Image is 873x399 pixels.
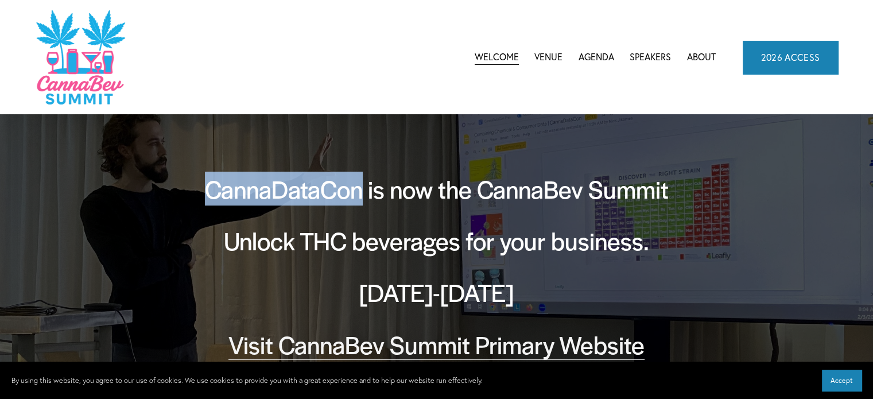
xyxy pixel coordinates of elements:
a: Venue [534,49,562,66]
h2: [DATE]-[DATE] [179,276,695,309]
a: 2026 ACCESS [743,41,839,74]
button: Accept [822,370,862,391]
a: Speakers [630,49,671,66]
p: By using this website, you agree to our use of cookies. We use cookies to provide you with a grea... [11,374,483,387]
a: Welcome [475,49,519,66]
span: Agenda [579,49,614,65]
img: CannaDataCon [35,9,125,106]
span: Accept [831,376,853,385]
a: Visit CannaBev Summit Primary Website [228,327,645,361]
a: About [686,49,715,66]
a: folder dropdown [579,49,614,66]
h2: Unlock THC beverages for your business. [179,224,695,257]
h2: CannaDataCon is now the CannaBev Summit [179,172,695,206]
